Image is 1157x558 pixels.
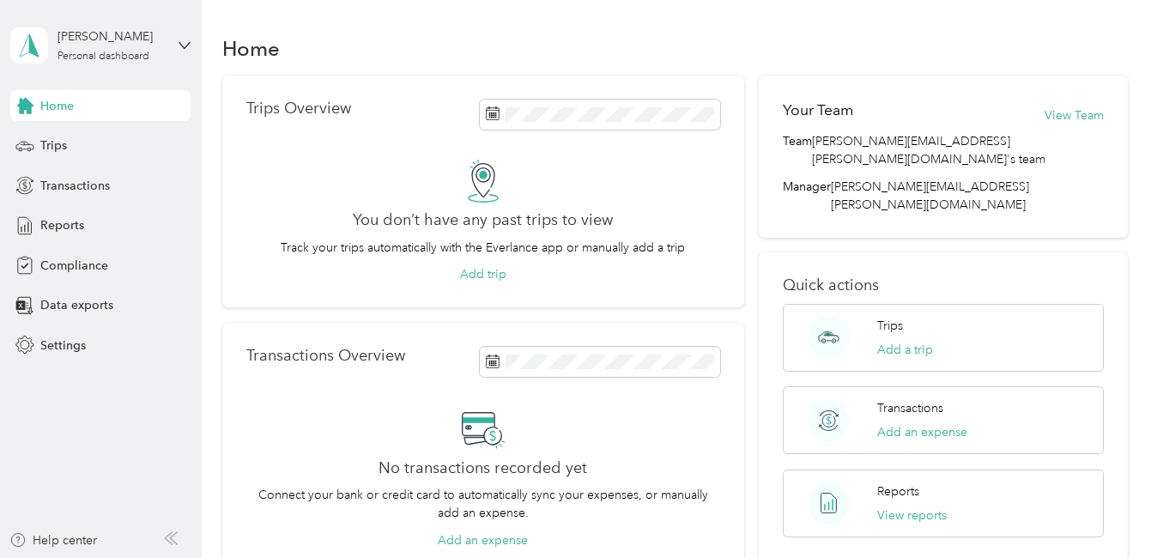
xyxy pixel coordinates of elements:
p: Track your trips automatically with the Everlance app or manually add a trip [281,239,685,257]
h1: Home [222,39,280,58]
iframe: Everlance-gr Chat Button Frame [1061,462,1157,558]
span: Compliance [40,257,108,275]
p: Trips [877,317,903,335]
h2: No transactions recorded yet [379,459,587,477]
span: Team [783,132,812,168]
div: Personal dashboard [58,52,149,62]
span: Settings [40,337,86,355]
button: Add trip [460,265,506,283]
span: [PERSON_NAME][EMAIL_ADDRESS][PERSON_NAME][DOMAIN_NAME] [831,179,1029,212]
h2: You don’t have any past trips to view [353,211,613,229]
span: Transactions [40,177,110,195]
p: Transactions Overview [246,347,405,365]
p: Reports [877,482,919,500]
button: Add a trip [877,341,933,359]
span: Trips [40,136,67,155]
button: View reports [877,506,947,525]
p: Trips Overview [246,100,351,118]
span: [PERSON_NAME][EMAIL_ADDRESS][PERSON_NAME][DOMAIN_NAME]'s team [812,132,1103,168]
button: Help center [9,531,97,549]
p: Transactions [877,399,943,417]
div: [PERSON_NAME] [58,27,165,45]
span: Data exports [40,296,113,314]
p: Connect your bank or credit card to automatically sync your expenses, or manually add an expense. [246,486,720,522]
button: View Team [1045,106,1104,124]
span: Manager [783,178,831,214]
h2: Your Team [783,100,853,121]
button: Add an expense [877,423,967,441]
span: Home [40,97,74,115]
span: Reports [40,216,84,234]
button: Add an expense [438,531,528,549]
p: Quick actions [783,276,1103,294]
